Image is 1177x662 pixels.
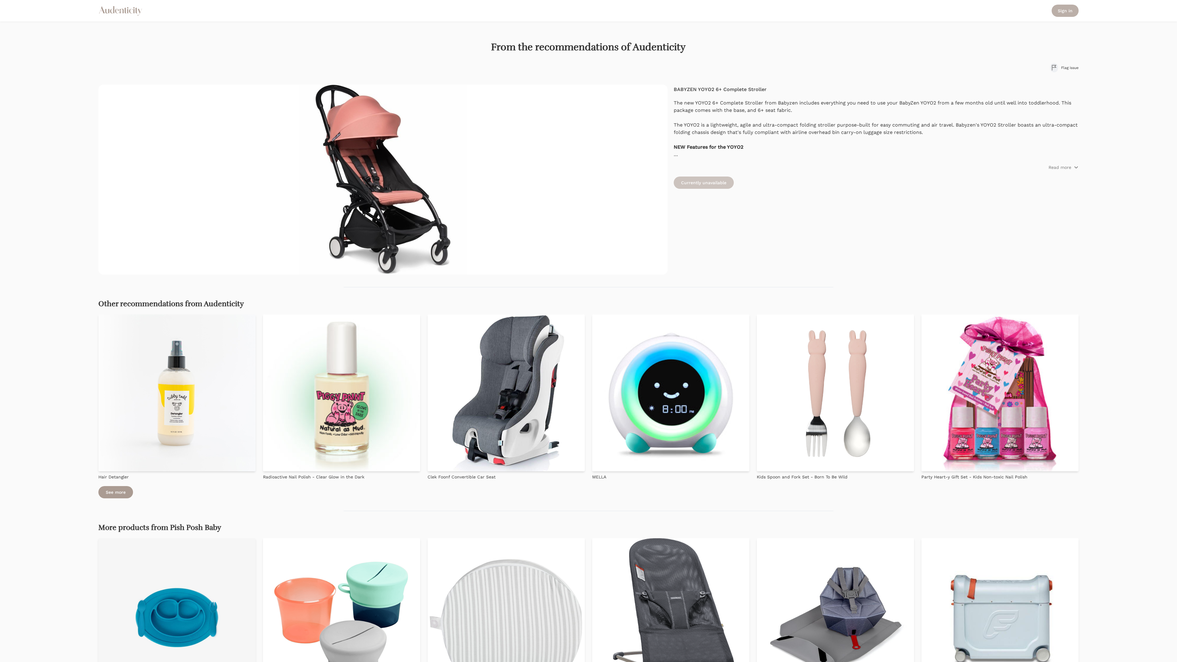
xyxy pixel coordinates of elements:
div: The new YOYO2 6+ Complete Stroller from Babyzen includes everything you need to use your BabyZen ... [674,99,1079,158]
span: Flag issue [1061,65,1079,70]
h2: More products from Pish Posh Baby [98,523,1078,532]
a: Hair Detangler [98,471,129,480]
img: Party Heart-y Gift Set - Kids Non-toxic Nail Polish [921,314,1079,472]
p: Clek Foonf Convertible Car Seat [428,474,496,480]
h1: From the recommendations of Audenticity [98,41,1078,53]
img: Kids Spoon and Fork Set - Born To Be Wild [757,314,914,472]
p: MELLA [592,474,606,480]
a: Sign in [1052,5,1079,17]
img: Radioactive Nail Polish - Clear Glow in the Dark [263,314,420,472]
p: Radioactive Nail Polish - Clear Glow in the Dark [263,474,364,480]
a: Clek Foonf Convertible Car Seat [428,471,496,480]
p: Party Heart-y Gift Set - Kids Non-toxic Nail Polish [921,474,1027,480]
a: See more [98,486,133,498]
button: Read more [1049,164,1079,170]
strong: NEW Features for the YOYO2 [674,144,743,150]
img: MELLA [592,314,749,472]
img: Hair Detangler [98,314,256,472]
h2: Other recommendations from Audenticity [98,300,1078,308]
button: Currently unavailable [674,177,734,189]
button: Flag issue [1050,63,1079,72]
p: Kids Spoon and Fork Set - Born To Be Wild [757,474,848,480]
a: Radioactive Nail Polish - Clear Glow in the Dark [263,471,364,480]
a: Party Heart-y Gift Set - Kids Non-toxic Nail Polish [921,471,1027,480]
a: Kids Spoon and Fork Set - Born To Be Wild [757,471,848,480]
a: MELLA [592,471,606,480]
p: Hair Detangler [98,474,129,480]
p: Read more [1049,164,1071,170]
img: Clek Foonf Convertible Car Seat [428,314,585,472]
img: BABYZEN YOYO2 6+ Complete Stroller [234,85,531,275]
h4: BABYZEN YOYO2 6+ Complete Stroller [674,86,1079,93]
